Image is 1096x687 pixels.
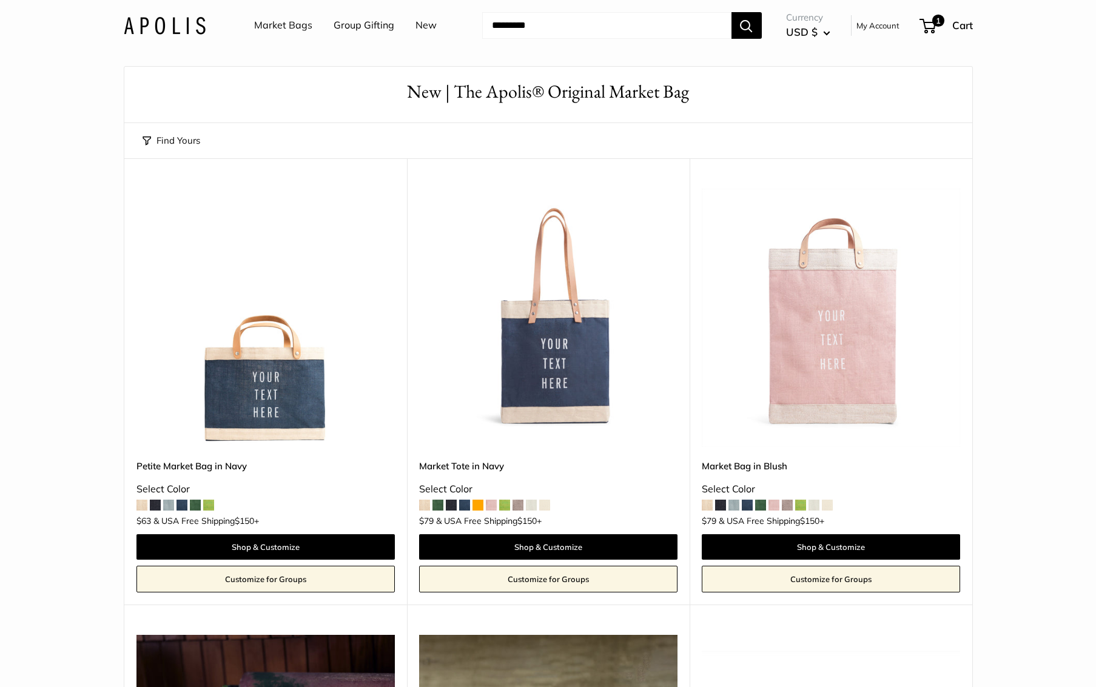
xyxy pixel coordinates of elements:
[136,459,395,473] a: Petite Market Bag in Navy
[419,566,677,592] a: Customize for Groups
[235,515,254,526] span: $150
[702,515,716,526] span: $79
[719,517,824,525] span: & USA Free Shipping +
[702,459,960,473] a: Market Bag in Blush
[419,515,434,526] span: $79
[136,189,395,447] img: description_Make it yours with custom text.
[786,9,830,26] span: Currency
[932,15,944,27] span: 1
[124,16,206,34] img: Apolis
[415,16,437,35] a: New
[419,480,677,498] div: Select Color
[702,566,960,592] a: Customize for Groups
[436,517,542,525] span: & USA Free Shipping +
[517,515,537,526] span: $150
[136,480,395,498] div: Select Color
[786,22,830,42] button: USD $
[136,515,151,526] span: $63
[702,534,960,560] a: Shop & Customize
[143,79,954,105] h1: New | The Apolis® Original Market Bag
[143,132,200,149] button: Find Yours
[136,534,395,560] a: Shop & Customize
[702,480,960,498] div: Select Color
[800,515,819,526] span: $150
[419,534,677,560] a: Shop & Customize
[856,18,899,33] a: My Account
[136,566,395,592] a: Customize for Groups
[482,12,731,39] input: Search...
[702,189,960,447] img: description_Our first Blush Market Bag
[334,16,394,35] a: Group Gifting
[921,16,973,35] a: 1 Cart
[419,189,677,447] img: Market Tote in Navy
[254,16,312,35] a: Market Bags
[136,189,395,447] a: description_Make it yours with custom text.Petite Market Bag in Navy
[419,189,677,447] a: Market Tote in NavyMarket Tote in Navy
[786,25,818,38] span: USD $
[10,641,130,677] iframe: Sign Up via Text for Offers
[702,189,960,447] a: description_Our first Blush Market BagMarket Bag in Blush
[952,19,973,32] span: Cart
[419,459,677,473] a: Market Tote in Navy
[731,12,762,39] button: Search
[153,517,259,525] span: & USA Free Shipping +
